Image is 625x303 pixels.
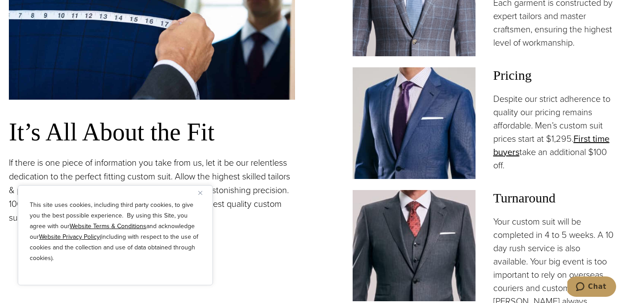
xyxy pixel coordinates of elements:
p: If there is one piece of information you take from us, let it be our relentless dedication to the... [9,156,295,225]
iframe: Opens a widget where you can chat to one of our agents [567,276,616,299]
img: Close [198,191,202,195]
h3: Turnaround [493,190,616,206]
h3: Pricing [493,67,616,83]
p: Despite our strict adherence to quality our pricing remains affordable. Men’s custom suit prices ... [493,92,616,172]
a: Website Privacy Policy [39,232,100,241]
a: First time buyers [493,132,609,159]
h3: It’s All About the Fit [9,117,295,147]
img: Client in vested charcoal bespoke suit with white shirt and red patterned tie. [353,190,476,302]
img: Client in blue solid custom made suit with white shirt and navy tie. Fabric by Scabal. [353,67,476,179]
p: This site uses cookies, including third party cookies, to give you the best possible experience. ... [30,200,201,264]
button: Close [198,187,209,198]
a: Website Terms & Conditions [70,221,146,231]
